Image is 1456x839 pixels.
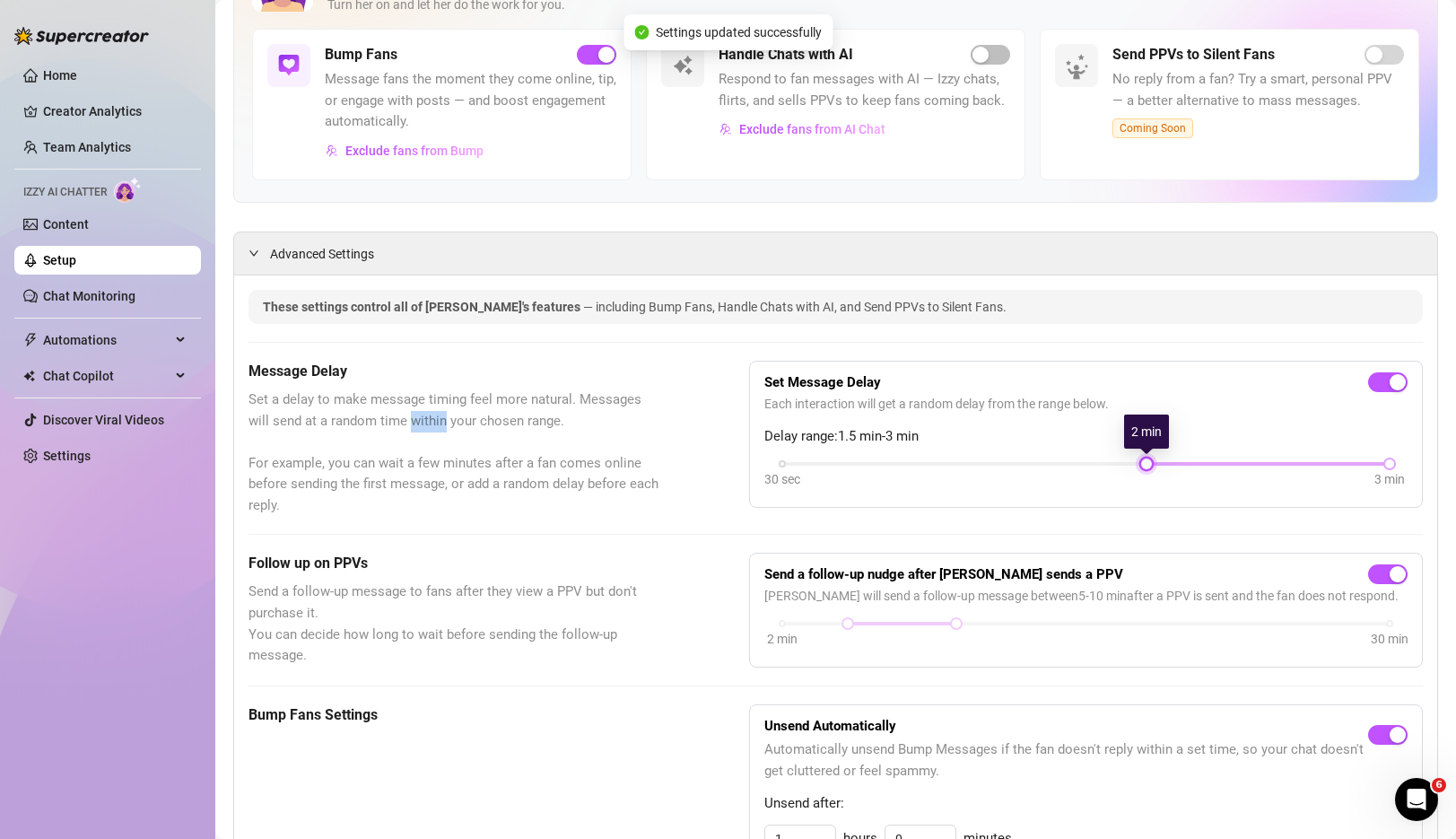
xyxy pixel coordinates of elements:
[248,389,659,516] span: Set a delay to make message timing feel more natural. Messages will send at a random time within ...
[64,145,168,164] div: [PERSON_NAME]
[109,345,160,363] div: • [DATE]
[297,605,331,617] span: News
[764,394,1408,414] span: Each interaction will get a random delay from the range below.
[43,326,170,354] span: Automations
[672,55,693,76] img: svg%3e
[248,361,659,382] h5: Message Delay
[248,243,270,263] div: expanded
[634,25,649,39] span: check-circle
[21,260,57,296] img: Profile image for Giselle
[64,261,95,275] span: nope
[64,195,260,209] span: please enable [PERSON_NAME]
[583,300,1007,314] span: — including Bump Fans, Handle Chats with AI, and Send PPVs to Silent Fans.
[43,362,170,390] span: Chat Copilot
[764,566,1123,582] strong: Send a follow-up nudge after [PERSON_NAME] sends a PPV
[210,605,239,617] span: Help
[83,505,276,541] button: Send us a message
[248,248,259,258] span: expanded
[171,145,222,164] div: • [DATE]
[64,527,505,541] span: CAN YOU HELP ME OR REDIRECT TO ME TO SOMEONE WHO CAN HELP
[764,718,896,734] strong: Unsend Automatically
[248,553,659,574] h5: Follow up on PPVs
[23,333,38,347] span: thunderbolt
[1065,54,1094,83] img: silent-fans-ppv-o-N6Mmdf.svg
[64,128,1045,143] span: Hi Lo, [PERSON_NAME] is now active on your account and ready to be turned on. Let me know if you ...
[90,560,179,632] button: Messages
[764,739,1368,782] span: Automatically unsend Bump Messages if the fan doesn't reply within a set time, so your chat doesn...
[764,793,1408,815] span: Unsend after:
[21,526,57,562] img: Profile image for Yuval
[64,212,168,231] div: [PERSON_NAME]
[325,136,484,165] button: Exclude fans from Bump
[43,449,91,463] a: Settings
[14,27,149,45] img: logo-BBDzfeDw.svg
[1112,69,1404,111] span: No reply from a fan? Try a smart, personal PPV — a better alternative to mass messages.
[21,127,57,163] img: Profile image for Ella
[179,560,269,632] button: Help
[43,97,187,126] a: Creator Analytics
[656,22,822,42] span: Settings updated successfully
[1112,118,1193,138] span: Coming Soon
[278,55,300,76] img: svg%3e
[767,629,798,649] div: 2 min
[43,289,135,303] a: Chat Monitoring
[1374,469,1405,489] div: 3 min
[345,144,484,158] span: Exclude fans from Bump
[23,370,35,382] img: Chat Copilot
[100,544,151,563] div: • [DATE]
[263,300,583,314] span: These settings control all of [PERSON_NAME]'s features
[171,212,222,231] div: • [DATE]
[1371,629,1408,649] div: 30 min
[21,194,57,230] img: Profile image for Ella
[1395,778,1438,821] iframe: Intercom live chat
[100,605,169,617] span: Messages
[269,560,359,632] button: News
[43,68,77,83] a: Home
[43,217,89,232] a: Content
[109,278,160,297] div: • [DATE]
[64,411,106,430] div: Giselle
[21,459,57,495] img: Profile image for Giselle
[109,411,160,430] div: • [DATE]
[64,345,106,363] div: Giselle
[764,586,1408,606] span: [PERSON_NAME] will send a follow-up message between 5 - 10 min after a PPV is sent and the fan do...
[1112,44,1275,66] h5: Send PPVs to Silent Fans
[270,244,374,264] span: Advanced Settings
[719,44,853,66] h5: Handle Chats with AI
[109,477,160,496] div: • [DATE]
[23,184,107,201] span: Izzy AI Chatter
[1432,778,1446,792] span: 6
[764,469,800,489] div: 30 sec
[133,7,230,38] h1: Messages
[21,327,57,363] img: Profile image for Giselle
[64,477,106,496] div: Giselle
[43,140,131,154] a: Team Analytics
[325,69,616,133] span: Message fans the moment they come online, tip, or engage with posts — and boost engagement automa...
[114,177,142,203] img: AI Chatter
[248,581,659,666] span: Send a follow-up message to fans after they view a PPV but don't purchase it. You can decide how ...
[719,123,732,135] img: svg%3e
[21,61,57,97] img: Profile image for Ella
[719,115,886,144] button: Exclude fans from AI Chat
[43,413,164,427] a: Discover Viral Videos
[64,544,97,563] div: Yuval
[719,69,1010,111] span: Respond to fan messages with AI — Izzy chats, flirts, and sells PPVs to keep fans coming back.
[64,79,168,98] div: [PERSON_NAME]
[739,122,885,136] span: Exclude fans from AI Chat
[64,278,106,297] div: Giselle
[326,144,338,157] img: svg%3e
[64,62,1045,76] span: Hi Lo, [PERSON_NAME] is now active on your account and ready to be turned on. Let me know if you ...
[21,393,57,429] img: Profile image for Giselle
[248,704,659,726] h5: Bump Fans Settings
[171,79,222,98] div: • [DATE]
[43,253,76,267] a: Setup
[325,44,397,66] h5: Bump Fans
[1124,415,1169,449] div: 2 min
[764,426,1408,448] span: Delay range: 1.5 min - 3 min
[764,374,881,390] strong: Set Message Delay
[26,605,63,617] span: Home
